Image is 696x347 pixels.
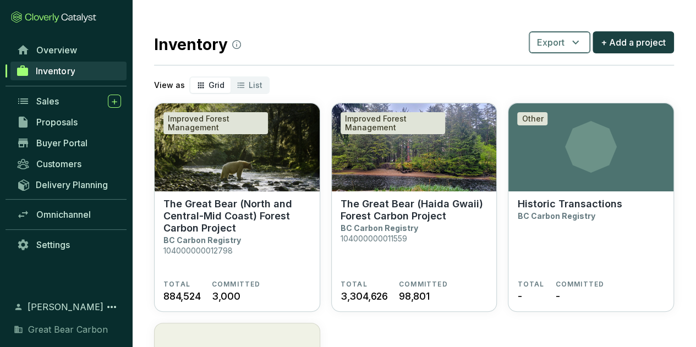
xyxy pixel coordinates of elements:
[36,239,70,250] span: Settings
[155,103,320,191] img: The Great Bear (North and Central-Mid Coast) Forest Carbon Project
[555,280,604,289] span: COMMITTED
[36,137,87,148] span: Buyer Portal
[341,198,488,222] p: The Great Bear (Haida Gwaii) Forest Carbon Project
[331,103,497,312] a: The Great Bear (Haida Gwaii) Forest Carbon ProjectImproved Forest ManagementThe Great Bear (Haida...
[11,41,127,59] a: Overview
[601,36,666,49] span: + Add a project
[11,155,127,173] a: Customers
[36,96,59,107] span: Sales
[212,289,240,304] span: 3,000
[154,33,241,56] h2: Inventory
[36,209,91,220] span: Omnichannel
[341,234,407,243] p: 104000000011559
[11,235,127,254] a: Settings
[154,103,320,312] a: The Great Bear (North and Central-Mid Coast) Forest Carbon ProjectImproved Forest ManagementThe G...
[11,175,127,194] a: Delivery Planning
[212,280,261,289] span: COMMITTED
[341,223,418,233] p: BC Carbon Registry
[537,36,565,49] span: Export
[399,289,430,304] span: 98,801
[341,112,445,134] div: Improved Forest Management
[11,113,127,131] a: Proposals
[36,65,75,76] span: Inventory
[517,289,522,304] span: -
[508,103,674,312] a: OtherHistoric TransactionsBC Carbon RegistryTOTAL-COMMITTED-
[249,80,262,90] span: List
[341,280,368,289] span: TOTAL
[517,112,547,125] div: Other
[36,45,77,56] span: Overview
[36,179,108,190] span: Delivery Planning
[163,289,201,304] span: 884,524
[189,76,270,94] div: segmented control
[154,80,185,91] p: View as
[163,235,241,245] p: BC Carbon Registry
[10,62,127,80] a: Inventory
[163,112,268,134] div: Improved Forest Management
[36,117,78,128] span: Proposals
[163,198,311,234] p: The Great Bear (North and Central-Mid Coast) Forest Carbon Project
[11,92,127,111] a: Sales
[593,31,674,53] button: + Add a project
[341,289,388,304] span: 3,304,626
[529,31,590,53] button: Export
[517,280,544,289] span: TOTAL
[332,103,497,191] img: The Great Bear (Haida Gwaii) Forest Carbon Project
[163,246,233,255] p: 104000000012798
[517,198,622,210] p: Historic Transactions
[399,280,448,289] span: COMMITTED
[209,80,224,90] span: Grid
[163,280,190,289] span: TOTAL
[555,289,560,304] span: -
[517,211,595,221] p: BC Carbon Registry
[36,158,81,169] span: Customers
[11,205,127,224] a: Omnichannel
[28,300,103,313] span: [PERSON_NAME]
[11,134,127,152] a: Buyer Portal
[28,323,108,336] span: Great Bear Carbon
